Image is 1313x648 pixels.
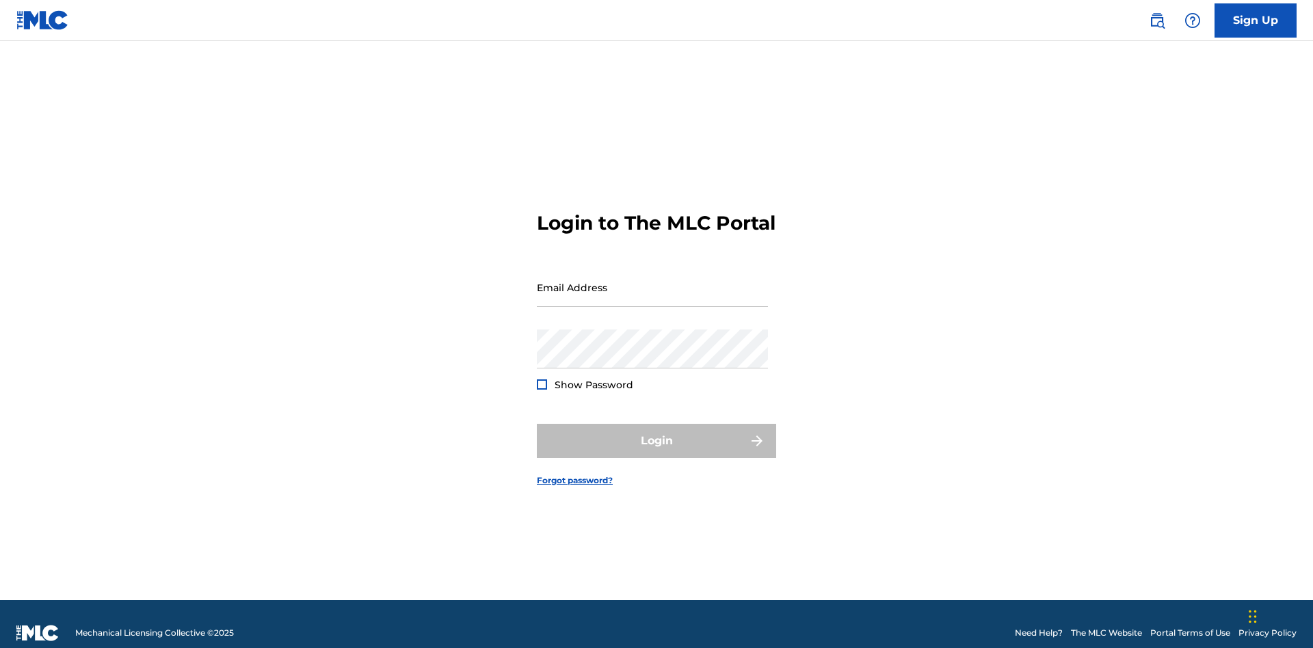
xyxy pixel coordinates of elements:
[1184,12,1201,29] img: help
[16,625,59,641] img: logo
[1238,627,1297,639] a: Privacy Policy
[555,379,633,391] span: Show Password
[1143,7,1171,34] a: Public Search
[1245,582,1313,648] iframe: Chat Widget
[537,474,613,487] a: Forgot password?
[537,211,775,235] h3: Login to The MLC Portal
[16,10,69,30] img: MLC Logo
[1015,627,1063,639] a: Need Help?
[1149,12,1165,29] img: search
[75,627,234,639] span: Mechanical Licensing Collective © 2025
[1179,7,1206,34] div: Help
[1215,3,1297,38] a: Sign Up
[1249,596,1257,637] div: Drag
[1150,627,1230,639] a: Portal Terms of Use
[1071,627,1142,639] a: The MLC Website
